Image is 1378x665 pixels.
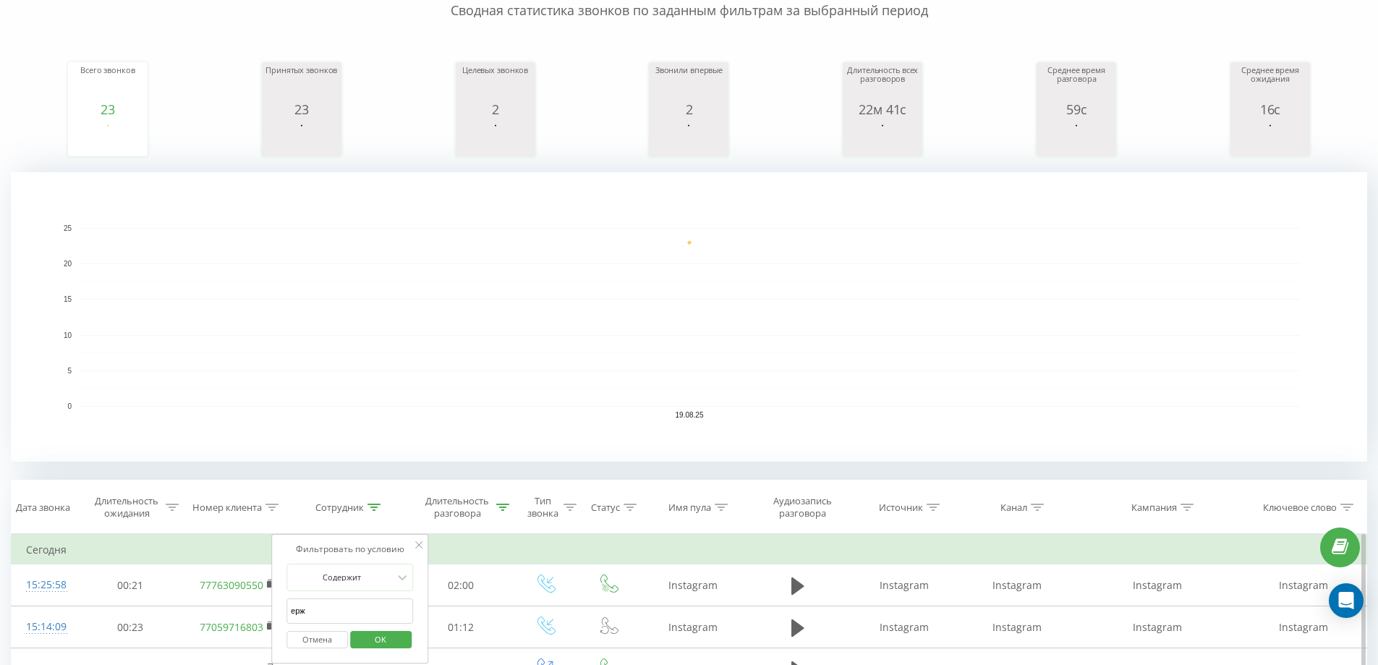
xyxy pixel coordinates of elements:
[1073,606,1241,648] td: Instagram
[639,606,747,648] td: Instagram
[846,102,919,117] div: 22м 41с
[409,606,514,648] td: 01:12
[1073,564,1241,606] td: Instagram
[846,66,919,102] div: Длительность всех разговоров
[1040,102,1113,117] div: 59с
[459,117,532,160] svg: A chart.
[192,501,262,514] div: Номер клиента
[1131,501,1177,514] div: Кампания
[64,224,72,232] text: 25
[848,606,961,648] td: Instagram
[591,501,620,514] div: Статус
[91,495,163,520] div: Длительность ожидания
[760,495,844,520] div: Аудиозапись разговора
[1263,501,1337,514] div: Ключевое слово
[286,542,414,556] div: Фильтровать по условию
[64,331,72,339] text: 10
[961,606,1073,648] td: Instagram
[67,402,72,410] text: 0
[1241,564,1366,606] td: Instagram
[72,66,144,102] div: Всего звонков
[78,564,183,606] td: 00:21
[526,495,560,520] div: Тип звонка
[286,598,414,624] input: Введите значение
[26,571,64,599] div: 15:25:58
[72,102,144,117] div: 23
[360,628,401,651] span: OK
[64,260,72,268] text: 20
[961,564,1073,606] td: Instagram
[652,102,725,117] div: 2
[350,631,412,649] button: OK
[265,102,338,117] div: 23
[409,564,514,606] td: 02:00
[1040,66,1113,102] div: Среднее время разговора
[11,172,1367,462] svg: A chart.
[652,117,725,160] svg: A chart.
[265,66,338,102] div: Принятых звонков
[16,501,70,514] div: Дата звонка
[639,564,747,606] td: Instagram
[1234,102,1306,117] div: 16с
[652,66,725,102] div: Звонили впервые
[422,495,493,520] div: Длительность разговора
[265,117,338,160] svg: A chart.
[200,578,263,592] a: 77763090550
[459,66,532,102] div: Целевых звонков
[879,501,923,514] div: Источник
[676,411,704,419] text: 19.08.25
[1234,117,1306,160] svg: A chart.
[1000,501,1027,514] div: Канал
[1234,66,1306,102] div: Среднее время ожидания
[459,102,532,117] div: 2
[12,535,1367,564] td: Сегодня
[315,501,364,514] div: Сотрудник
[67,367,72,375] text: 5
[668,501,711,514] div: Имя пула
[1329,583,1364,618] div: Open Intercom Messenger
[64,296,72,304] text: 15
[1241,606,1366,648] td: Instagram
[26,613,64,641] div: 15:14:09
[200,620,263,634] a: 77059716803
[848,564,961,606] td: Instagram
[78,606,183,648] td: 00:23
[286,631,348,649] button: Отмена
[846,117,919,160] svg: A chart.
[72,117,144,160] svg: A chart.
[1040,117,1113,160] svg: A chart.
